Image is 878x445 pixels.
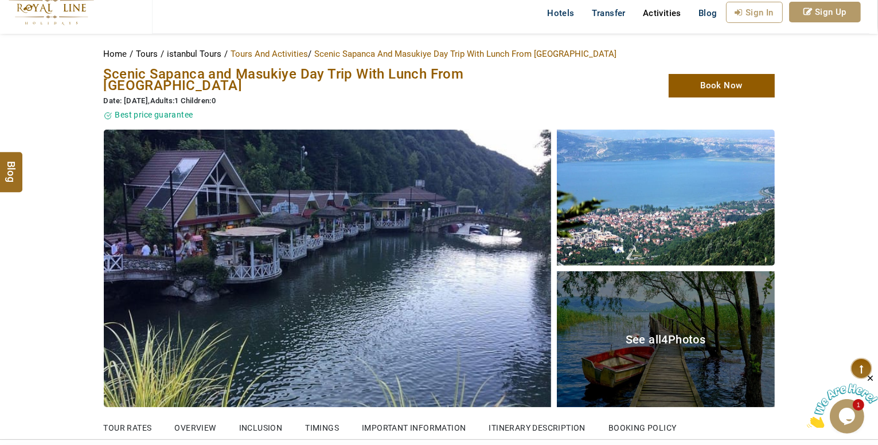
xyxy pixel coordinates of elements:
a: Tour Rates [104,408,152,439]
a: Blog [690,2,726,25]
a: Inclusion [239,408,283,439]
span: Children:0 [181,96,216,105]
a: OVERVIEW [175,408,216,439]
span: Date: [DATE] [104,96,149,105]
span: 4 [662,333,668,346]
a: Tours [136,49,161,59]
img: Scenic Sapanca and Masukiye Day Trip With Lunch From Istanbul [104,130,551,407]
span: Scenic Sapanca and Masukiye Day Trip With Lunch From [GEOGRAPHIC_DATA] [104,66,464,93]
span: Adults:1 [150,96,179,105]
span: Blog [4,161,19,170]
img: Scenic Sapanca and Masukiye Day Trip With Lunch From Istanbul [557,130,775,266]
a: Important Information [362,408,466,439]
span: Blog [699,8,717,18]
li: Tours And Activities [231,45,312,63]
a: Booking Policy [608,408,677,439]
iframe: chat widget [807,373,878,428]
a: Home [104,49,130,59]
a: istanbul Tours [167,49,225,59]
span: See all Photos [626,333,706,346]
a: Timings [305,408,339,439]
a: Transfer [583,2,634,25]
span: Best price guarantee [115,110,193,119]
a: Sign In [726,2,783,23]
a: Book Now [669,74,775,97]
div: , [104,96,545,107]
a: Sign Up [789,2,861,22]
a: See all4Photos [557,271,775,407]
li: Scenic Sapanca And Masukiye Day Trip With Lunch From [GEOGRAPHIC_DATA] [315,45,617,63]
a: Hotels [538,2,583,25]
a: Activities [634,2,690,25]
a: Itinerary Description [489,408,586,439]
